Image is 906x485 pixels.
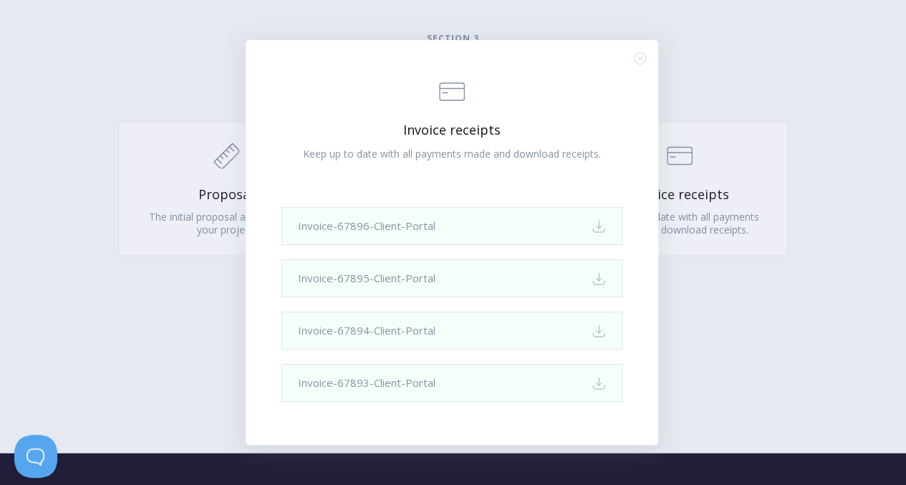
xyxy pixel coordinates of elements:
[303,147,601,160] span: Keep up to date with all payments made and download receipts.
[303,122,601,138] span: Invoice receipts
[634,52,646,64] button: Close (Press escape to close)
[281,312,622,350] a: Invoice-67894-Client-Portal
[281,259,622,297] a: Invoice-67895-Client-Portal
[281,207,622,245] a: Invoice-67896-Client-Portal
[281,364,622,402] a: Invoice-67893-Client-Portal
